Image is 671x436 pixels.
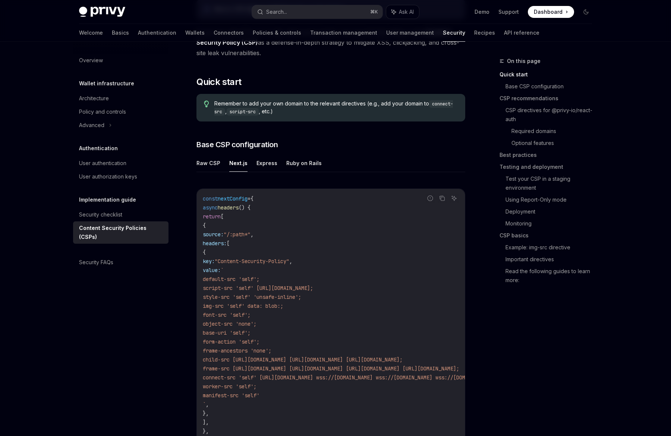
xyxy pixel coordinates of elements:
span: { [203,222,206,229]
a: Support [498,8,519,16]
img: dark logo [79,7,125,17]
span: return [203,213,221,220]
div: Content Security Policies (CSPs) [79,224,164,241]
h5: Authentication [79,144,118,153]
span: ], [203,419,209,426]
button: Raw CSP [196,154,220,172]
button: Ruby on Rails [286,154,322,172]
span: default-src 'self'; [203,276,259,282]
button: Express [256,154,277,172]
a: Quick start [500,69,598,80]
span: const [203,195,218,202]
span: child-src [URL][DOMAIN_NAME] [URL][DOMAIN_NAME] [URL][DOMAIN_NAME]; [203,356,403,363]
a: Recipes [474,24,495,42]
a: Read the following guides to learn more: [505,265,598,286]
span: Quick start [196,76,241,88]
span: , [206,401,209,408]
span: [ [227,240,230,247]
span: script-src 'self' [URL][DOMAIN_NAME]; [203,285,313,291]
span: "/:path*" [224,231,251,238]
span: [ [221,213,224,220]
div: Policy and controls [79,107,126,116]
a: CSP basics [500,230,598,241]
a: CSP recommendations [500,92,598,104]
h5: Wallet infrastructure [79,79,134,88]
span: = [248,195,251,202]
div: Overview [79,56,103,65]
a: CSP directives for @privy-io/react-auth [505,104,598,125]
span: If you are using Privy in a web client environment, we recommend setting a strict as a defense-in... [196,27,465,58]
button: Copy the contents from the code block [437,193,447,203]
a: Policies & controls [253,24,301,42]
button: Ask AI [449,193,459,203]
span: manifest-src 'self' [203,392,259,399]
span: async [203,204,218,211]
a: Content Security Policies (CSPs) [73,221,168,244]
a: Demo [475,8,489,16]
code: script-src [227,108,259,116]
span: frame-src [URL][DOMAIN_NAME] [URL][DOMAIN_NAME] [URL][DOMAIN_NAME] [URL][DOMAIN_NAME]; [203,365,459,372]
button: Search...⌘K [252,5,382,19]
span: }, [203,410,209,417]
h5: Implementation guide [79,195,136,204]
div: Security checklist [79,210,122,219]
div: User authentication [79,159,126,168]
span: Remember to add your own domain to the relevant directives (e.g., add your domain to , , etc.) [214,100,458,116]
span: headers [218,204,239,211]
span: , [289,258,292,265]
a: Security [443,24,465,42]
a: Optional features [511,137,598,149]
a: Required domains [511,125,598,137]
span: { [203,249,206,256]
a: Connectors [214,24,244,42]
div: Security FAQs [79,258,113,267]
a: Monitoring [505,218,598,230]
a: Dashboard [528,6,574,18]
a: Basics [112,24,129,42]
div: Search... [266,7,287,16]
span: () { [239,204,251,211]
a: Best practices [500,149,598,161]
div: Advanced [79,121,104,130]
code: connect-src [214,100,453,116]
a: Transaction management [310,24,377,42]
span: style-src 'self' 'unsafe-inline'; [203,294,301,300]
span: nextConfig [218,195,248,202]
span: worker-src 'self'; [203,383,256,390]
div: User authorization keys [79,172,137,181]
a: User management [386,24,434,42]
span: headers: [203,240,227,247]
span: { [251,195,253,202]
a: Security FAQs [73,256,168,269]
span: key: [203,258,215,265]
a: Important directives [505,253,598,265]
span: , [251,231,253,238]
button: Toggle dark mode [580,6,592,18]
a: Test your CSP in a staging environment [505,173,598,194]
span: font-src 'self'; [203,312,251,318]
div: Architecture [79,94,109,103]
a: Wallets [185,24,205,42]
span: form-action 'self'; [203,338,259,345]
a: Using Report-Only mode [505,194,598,206]
span: ` [221,267,224,274]
span: connect-src 'self' [URL][DOMAIN_NAME] wss://[DOMAIN_NAME] wss://[DOMAIN_NAME] wss://[DOMAIN_NAME]... [203,374,623,381]
span: }, [203,428,209,435]
button: Ask AI [386,5,419,19]
span: ⌘ K [370,9,378,15]
span: source: [203,231,224,238]
a: User authentication [73,157,168,170]
span: frame-ancestors 'none'; [203,347,271,354]
a: Overview [73,54,168,67]
a: Deployment [505,206,598,218]
span: value: [203,267,221,274]
span: Ask AI [399,8,414,16]
span: Dashboard [534,8,563,16]
span: img-src 'self' data: blob:; [203,303,283,309]
span: base-uri 'self'; [203,329,251,336]
a: Welcome [79,24,103,42]
a: Testing and deployment [500,161,598,173]
span: ` [203,401,206,408]
span: "Content-Security-Policy" [215,258,289,265]
span: object-src 'none'; [203,320,256,327]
